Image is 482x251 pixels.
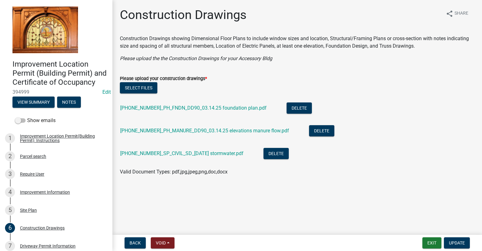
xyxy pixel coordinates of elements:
[57,100,81,105] wm-modal-confirm: Notes
[120,169,228,175] span: Valid Document Types: pdf,jpg,jpeg,png,doc,docx
[125,237,146,249] button: Back
[5,169,15,179] div: 3
[5,187,15,197] div: 4
[120,7,247,22] h1: Construction Drawings
[5,241,15,251] div: 7
[444,237,470,249] button: Update
[263,151,289,157] wm-modal-confirm: Delete Document
[20,208,37,212] div: Site Plan
[446,10,453,17] i: share
[102,89,111,95] wm-modal-confirm: Edit Application Number
[156,240,166,245] span: Void
[12,7,78,53] img: Jasper County, Indiana
[20,172,44,176] div: Require User
[449,240,465,245] span: Update
[5,133,15,143] div: 1
[287,102,312,114] button: Delete
[20,134,102,143] div: Improvement Location Permit(Building Permit): Instructions
[120,55,272,61] i: Please upload the the Construction Drawings for your Accessory Bldg
[12,97,55,108] button: View Summary
[12,60,107,87] h4: Improvement Location Permit (Building Permit) and Certificate of Occupancy
[102,89,111,95] a: Edit
[120,35,475,50] p: Construction Drawings showing Dimensional Floor Plans to include window sizes and location, Struc...
[263,148,289,159] button: Delete
[441,7,473,20] button: shareShare
[455,10,468,17] span: Share
[120,128,289,134] a: [PHONE_NUMBER]_PH_MANURE_DD90_03.14.25 elevations manure flow.pdf
[57,97,81,108] button: Notes
[15,117,56,124] label: Show emails
[309,125,334,136] button: Delete
[120,105,267,111] a: [PHONE_NUMBER]_PH_FNDN_DD90_03.14.25 foundation plan.pdf
[20,244,76,248] div: Driveway Permit Information
[12,89,100,95] span: 394999
[5,205,15,215] div: 5
[12,100,55,105] wm-modal-confirm: Summary
[5,151,15,161] div: 2
[309,128,334,134] wm-modal-confirm: Delete Document
[151,237,175,249] button: Void
[20,190,70,194] div: Improvement Information
[422,237,441,249] button: Exit
[20,226,65,230] div: Construction Drawings
[120,77,207,81] label: Please upload your construction drawings
[120,150,243,156] a: [PHONE_NUMBER]_SP_CIVIL_SD_[DATE] stormwater.pdf
[20,154,46,159] div: Parcel search
[120,82,157,93] button: Select files
[130,240,141,245] span: Back
[5,223,15,233] div: 6
[287,106,312,111] wm-modal-confirm: Delete Document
